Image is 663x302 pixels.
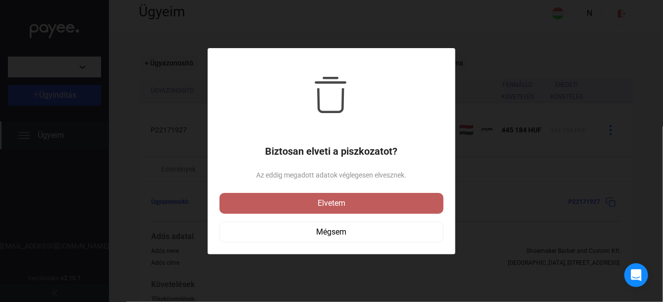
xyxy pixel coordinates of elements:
button: Mégsem [220,222,443,242]
span: Az eddig megadott adatok véglegesen elvesznek. [220,169,443,181]
div: Mégsem [223,226,440,238]
h1: Biztosan elveti a piszkozatot? [220,145,443,157]
button: Elvetem [220,193,443,214]
div: Open Intercom Messenger [624,263,648,287]
img: trash-black [314,77,350,113]
div: Elvetem [222,197,441,209]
